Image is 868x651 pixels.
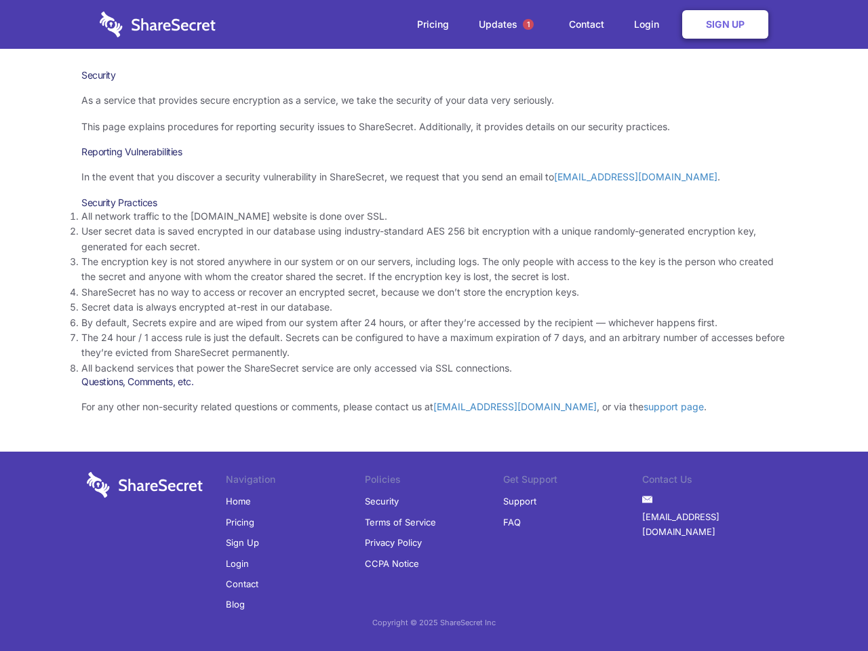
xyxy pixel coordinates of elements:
[226,512,254,532] a: Pricing
[226,594,245,614] a: Blog
[100,12,216,37] img: logo-wordmark-white-trans-d4663122ce5f474addd5e946df7df03e33cb6a1c49d2221995e7729f52c070b2.svg
[81,209,787,224] li: All network traffic to the [DOMAIN_NAME] website is done over SSL.
[523,19,534,30] span: 1
[642,507,781,542] a: [EMAIL_ADDRESS][DOMAIN_NAME]
[365,491,399,511] a: Security
[81,361,787,376] li: All backend services that power the ShareSecret service are only accessed via SSL connections.
[81,300,787,315] li: Secret data is always encrypted at-rest in our database.
[226,532,259,553] a: Sign Up
[644,401,704,412] a: support page
[642,472,781,491] li: Contact Us
[81,254,787,285] li: The encryption key is not stored anywhere in our system or on our servers, including logs. The on...
[81,224,787,254] li: User secret data is saved encrypted in our database using industry-standard AES 256 bit encryptio...
[555,3,618,45] a: Contact
[433,401,597,412] a: [EMAIL_ADDRESS][DOMAIN_NAME]
[403,3,462,45] a: Pricing
[81,170,787,184] p: In the event that you discover a security vulnerability in ShareSecret, we request that you send ...
[81,69,787,81] h1: Security
[503,491,536,511] a: Support
[226,472,365,491] li: Navigation
[554,171,717,182] a: [EMAIL_ADDRESS][DOMAIN_NAME]
[365,512,436,532] a: Terms of Service
[81,146,787,158] h3: Reporting Vulnerabilities
[365,553,419,574] a: CCPA Notice
[81,197,787,209] h3: Security Practices
[620,3,679,45] a: Login
[503,512,521,532] a: FAQ
[226,491,251,511] a: Home
[365,532,422,553] a: Privacy Policy
[81,119,787,134] p: This page explains procedures for reporting security issues to ShareSecret. Additionally, it prov...
[87,472,203,498] img: logo-wordmark-white-trans-d4663122ce5f474addd5e946df7df03e33cb6a1c49d2221995e7729f52c070b2.svg
[226,574,258,594] a: Contact
[81,315,787,330] li: By default, Secrets expire and are wiped from our system after 24 hours, or after they’re accesse...
[81,93,787,108] p: As a service that provides secure encryption as a service, we take the security of your data very...
[503,472,642,491] li: Get Support
[226,553,249,574] a: Login
[365,472,504,491] li: Policies
[81,330,787,361] li: The 24 hour / 1 access rule is just the default. Secrets can be configured to have a maximum expi...
[81,399,787,414] p: For any other non-security related questions or comments, please contact us at , or via the .
[81,376,787,388] h3: Questions, Comments, etc.
[682,10,768,39] a: Sign Up
[81,285,787,300] li: ShareSecret has no way to access or recover an encrypted secret, because we don’t store the encry...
